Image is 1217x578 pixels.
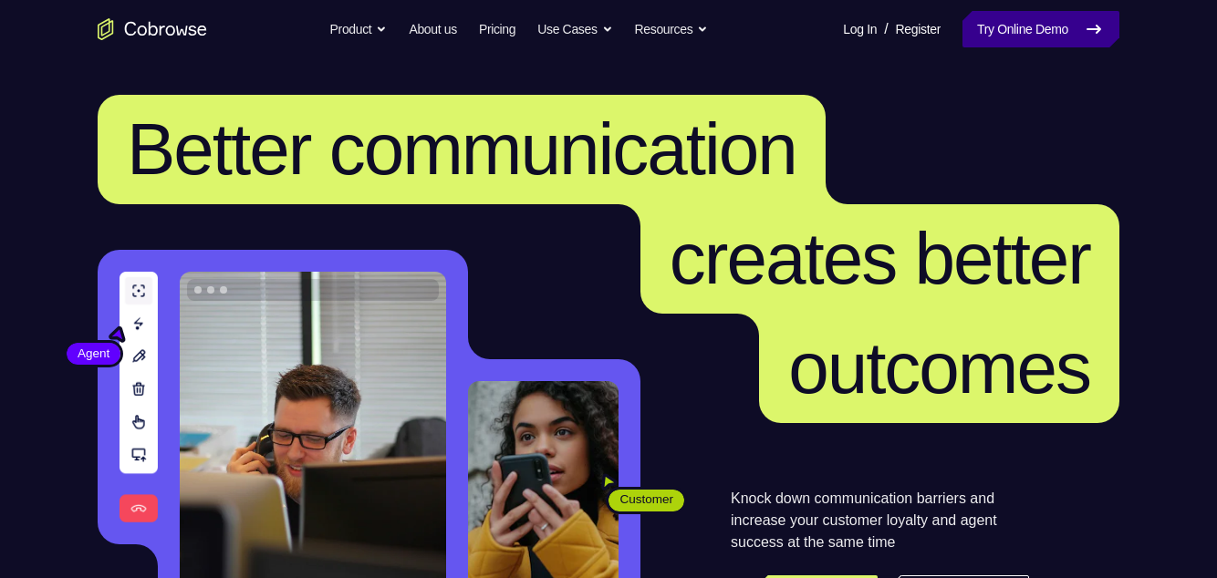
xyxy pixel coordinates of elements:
button: Product [330,11,388,47]
a: Register [896,11,941,47]
a: Log In [843,11,877,47]
a: Pricing [479,11,515,47]
span: outcomes [788,327,1090,408]
a: Try Online Demo [962,11,1119,47]
button: Use Cases [537,11,612,47]
p: Knock down communication barriers and increase your customer loyalty and agent success at the sam... [731,488,1029,553]
span: Better communication [127,108,796,190]
button: Resources [635,11,709,47]
a: About us [409,11,456,47]
span: / [884,18,888,40]
a: Go to the home page [98,18,207,40]
span: creates better [670,218,1090,299]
